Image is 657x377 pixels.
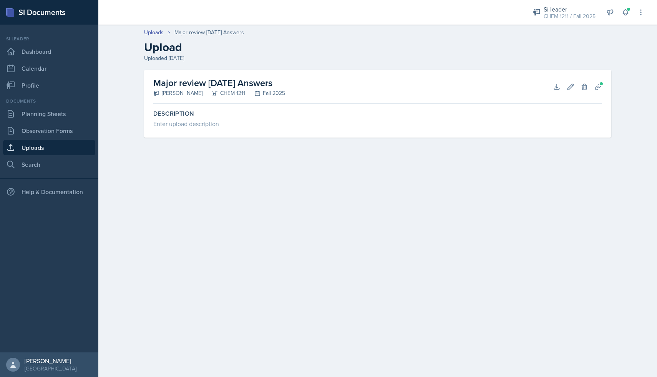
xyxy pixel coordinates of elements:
[3,61,95,76] a: Calendar
[25,357,76,365] div: [PERSON_NAME]
[3,35,95,42] div: Si leader
[153,89,202,97] div: [PERSON_NAME]
[3,184,95,199] div: Help & Documentation
[144,40,611,54] h2: Upload
[25,365,76,372] div: [GEOGRAPHIC_DATA]
[153,76,285,90] h2: Major review [DATE] Answers
[174,28,244,37] div: Major review [DATE] Answers
[3,157,95,172] a: Search
[153,110,602,118] label: Description
[544,12,596,20] div: CHEM 1211 / Fall 2025
[245,89,285,97] div: Fall 2025
[3,123,95,138] a: Observation Forms
[3,44,95,59] a: Dashboard
[3,140,95,155] a: Uploads
[153,119,602,128] div: Enter upload description
[144,54,611,62] div: Uploaded [DATE]
[144,28,164,37] a: Uploads
[3,106,95,121] a: Planning Sheets
[3,98,95,105] div: Documents
[3,78,95,93] a: Profile
[544,5,596,14] div: Si leader
[202,89,245,97] div: CHEM 1211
